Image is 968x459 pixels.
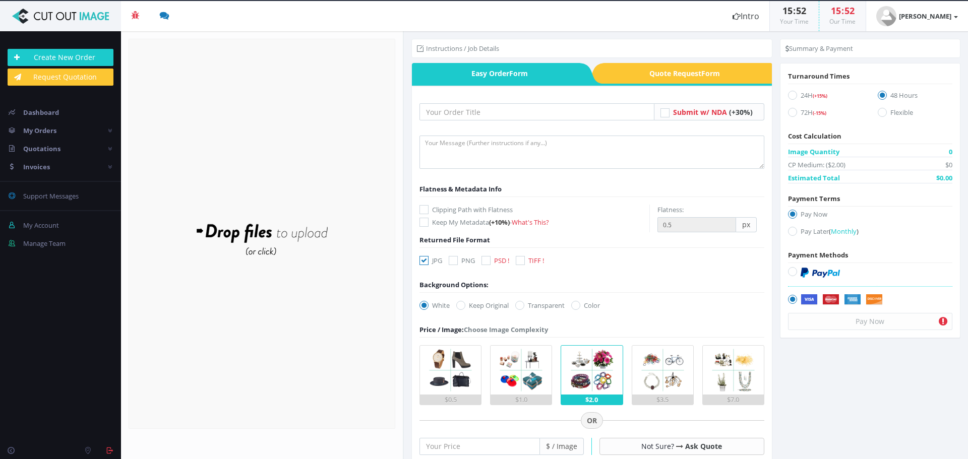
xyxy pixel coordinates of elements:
[878,90,952,104] label: 48 Hours
[788,173,840,183] span: Estimated Total
[23,221,59,230] span: My Account
[604,63,772,84] a: Quote RequestForm
[899,12,951,21] strong: [PERSON_NAME]
[419,325,464,334] span: Price / Image:
[788,107,863,121] label: 72H
[456,300,509,310] label: Keep Original
[8,9,113,24] img: Cut Out Image
[494,256,509,265] span: PSD !
[417,43,499,53] li: Instructions / Job Details
[722,1,769,31] a: Intro
[831,5,841,17] span: 15
[945,160,952,170] span: $0
[936,173,952,183] span: $0.00
[489,218,510,227] span: (+10%)
[426,346,475,395] img: 1.png
[878,107,952,121] label: Flexible
[782,5,793,17] span: 15
[23,108,59,117] span: Dashboard
[729,107,753,117] span: (+30%)
[419,217,649,227] label: Keep My Metadata -
[841,5,844,17] span: :
[788,160,845,170] span: CP Medium: ($2.00)
[709,346,758,395] img: 5.png
[788,194,840,203] span: Payment Terms
[8,69,113,86] a: Request Quotation
[23,239,66,248] span: Manage Team
[801,294,883,305] img: Securely by Stripe
[703,395,764,405] div: $7.0
[780,17,809,26] small: Your Time
[412,63,579,84] a: Easy OrderForm
[568,346,617,395] img: 3.png
[419,300,450,310] label: White
[419,438,540,455] input: Your Price
[788,209,952,223] label: Pay Now
[685,441,722,451] a: Ask Quote
[561,395,622,405] div: $2.0
[23,144,60,153] span: Quotations
[412,63,579,84] span: Easy Order
[813,91,827,100] a: (+15%)
[673,107,753,117] a: Submit w/ NDA (+30%)
[515,300,565,310] label: Transparent
[497,346,546,395] img: 2.png
[813,93,827,99] span: (+15%)
[509,69,528,78] i: Form
[419,280,489,290] div: Background Options:
[701,69,720,78] i: Form
[813,110,826,116] span: (-15%)
[829,17,856,26] small: Our Time
[788,72,850,81] span: Turnaround Times
[796,5,806,17] span: 52
[632,395,693,405] div: $3.5
[419,324,548,335] div: Choose Image Complexity
[641,441,674,451] span: Not Sure?
[8,49,113,66] a: Create New Order
[793,5,796,17] span: :
[788,90,863,104] label: 24H
[673,107,727,117] span: Submit w/ NDA
[785,43,853,53] li: Summary & Payment
[419,255,442,266] label: JPG
[581,412,603,429] span: OR
[813,108,826,117] a: (-15%)
[419,235,490,244] span: Returned File Format
[420,395,481,405] div: $0.5
[604,63,772,84] span: Quote Request
[866,1,968,31] a: [PERSON_NAME]
[831,227,857,236] span: Monthly
[801,268,840,278] img: PayPal
[844,5,855,17] span: 52
[528,256,544,265] span: TIFF !
[512,218,549,227] a: What's This?
[23,191,79,201] span: Support Messages
[657,205,684,215] label: Flatness:
[788,147,839,157] span: Image Quantity
[23,126,56,135] span: My Orders
[788,132,841,141] span: Cost Calculation
[571,300,600,310] label: Color
[638,346,687,395] img: 4.png
[23,162,50,171] span: Invoices
[949,147,952,157] span: 0
[419,184,502,193] span: Flatness & Metadata Info
[419,205,649,215] label: Clipping Path with Flatness
[876,6,896,26] img: user_default.jpg
[491,395,552,405] div: $1.0
[736,217,757,232] span: px
[829,227,859,236] a: (Monthly)
[788,226,952,240] label: Pay Later
[788,250,848,259] span: Payment Methods
[449,255,475,266] label: PNG
[419,103,654,120] input: Your Order Title
[540,438,584,455] span: $ / Image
